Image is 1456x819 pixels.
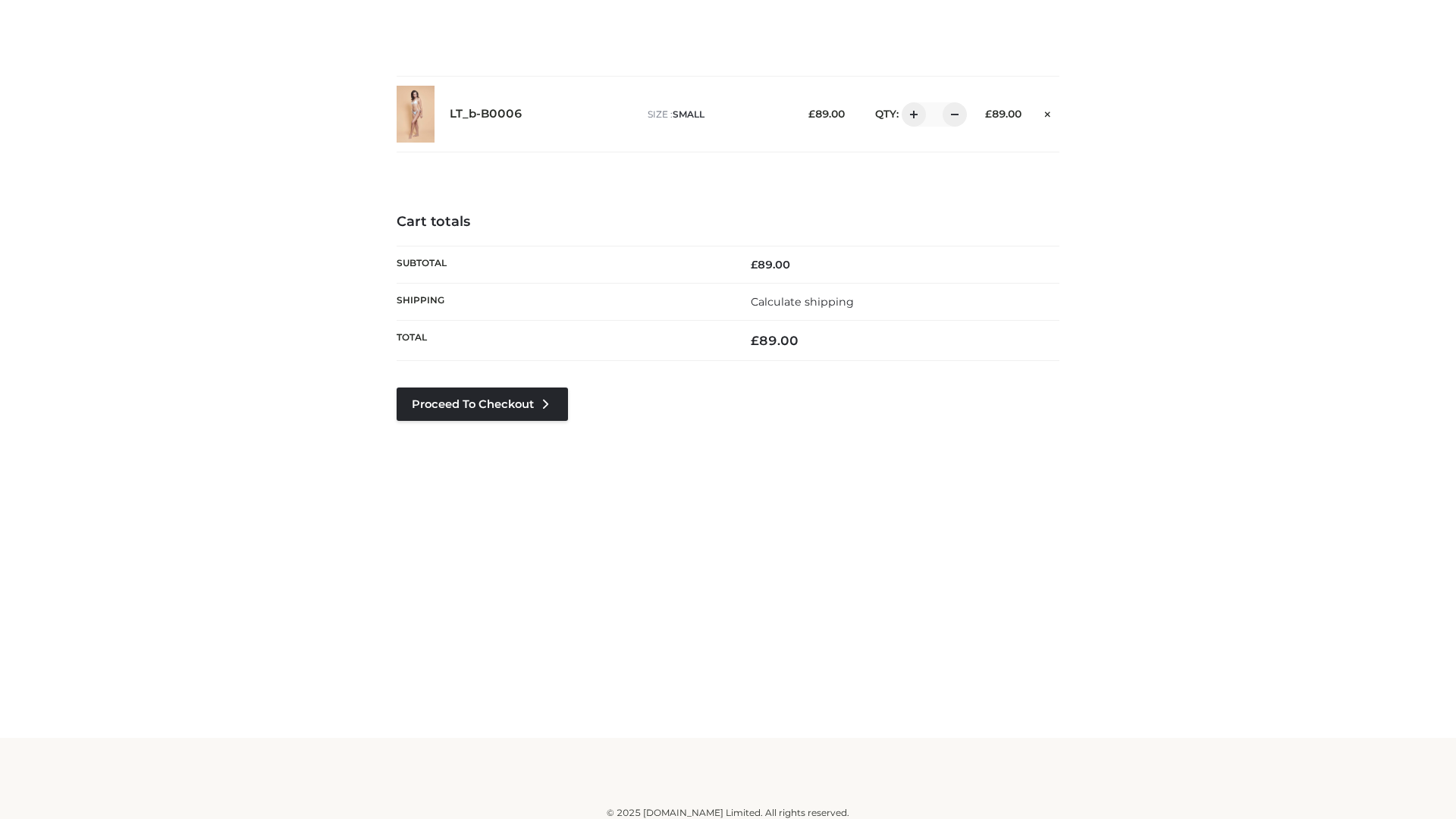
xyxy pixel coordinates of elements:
span: £ [751,333,759,348]
div: QTY: [860,102,962,127]
bdi: 89.00 [751,333,799,348]
bdi: 89.00 [985,108,1021,120]
a: Calculate shipping [751,295,854,309]
span: SMALL [673,108,704,120]
span: £ [751,258,758,271]
bdi: 89.00 [751,258,790,271]
a: LT_b-B0006 [450,107,522,121]
th: Total [397,321,728,361]
p: size : [648,108,785,121]
span: £ [985,108,992,120]
a: Proceed to Checkout [397,388,568,421]
th: Shipping [397,283,728,320]
bdi: 89.00 [808,108,845,120]
span: £ [808,108,815,120]
th: Subtotal [397,246,728,283]
a: Remove this item [1037,102,1059,122]
h4: Cart totals [397,214,1059,231]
